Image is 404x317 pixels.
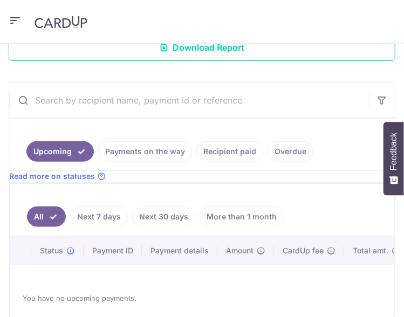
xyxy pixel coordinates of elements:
[353,245,388,256] span: Total amt.
[268,141,313,162] a: Overdue
[226,245,254,256] span: Amount
[35,16,87,29] img: CardUp
[70,206,128,227] a: Next 7 days
[384,122,404,195] button: Feedback - Show survey
[196,141,263,162] a: Recipient paid
[9,83,369,118] input: Search by recipient name, payment id or reference
[98,141,192,162] a: Payments on the way
[200,206,284,227] a: More than 1 month
[173,41,244,54] span: Download Report
[283,245,324,256] span: CardUp fee
[84,237,142,265] th: Payment ID
[40,245,63,256] span: Status
[9,171,95,182] span: Read more on statuses
[142,237,217,265] th: Payment details
[27,206,66,227] a: All
[9,34,395,61] a: Download Report
[9,171,106,182] a: Read more on statuses
[389,133,399,170] span: Feedback
[132,206,195,227] a: Next 30 days
[26,141,94,162] a: Upcoming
